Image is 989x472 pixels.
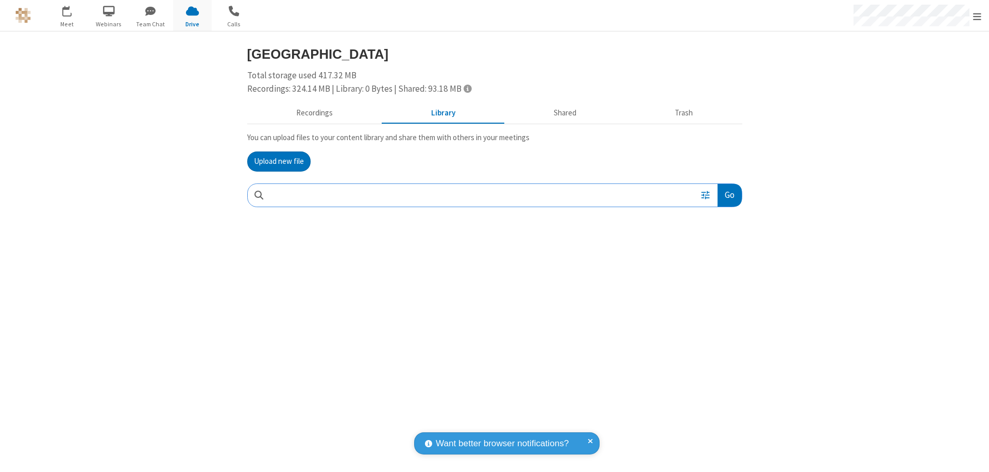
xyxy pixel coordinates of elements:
[247,82,742,96] div: Recordings: 324.14 MB | Library: 0 Bytes | Shared: 93.18 MB
[464,84,471,93] span: Totals displayed include files that have been moved to the trash.
[48,20,87,29] span: Meet
[247,69,742,95] div: Total storage used 417.32 MB
[626,104,742,123] button: Trash
[90,20,128,29] span: Webinars
[247,151,311,172] button: Upload new file
[247,104,382,123] button: Recorded meetings
[15,8,31,23] img: QA Selenium DO NOT DELETE OR CHANGE
[247,47,742,61] h3: [GEOGRAPHIC_DATA]
[131,20,170,29] span: Team Chat
[173,20,212,29] span: Drive
[505,104,626,123] button: Shared during meetings
[247,132,742,144] p: You can upload files to your content library and share them with others in your meetings
[436,437,569,450] span: Want better browser notifications?
[215,20,253,29] span: Calls
[382,104,505,123] button: Content library
[718,184,741,207] button: Go
[70,6,76,13] div: 8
